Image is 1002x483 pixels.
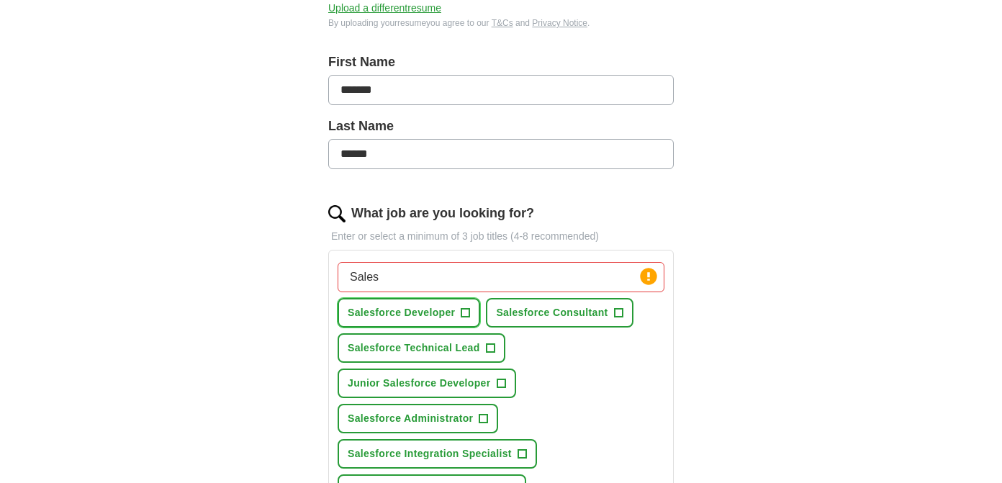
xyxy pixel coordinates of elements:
[351,204,534,223] label: What job are you looking for?
[348,305,455,320] span: Salesforce Developer
[338,333,505,363] button: Salesforce Technical Lead
[338,298,480,328] button: Salesforce Developer
[328,205,346,222] img: search.png
[328,17,674,30] div: By uploading your resume you agree to our and .
[492,18,513,28] a: T&Cs
[328,53,674,72] label: First Name
[532,18,587,28] a: Privacy Notice
[338,369,516,398] button: Junior Salesforce Developer
[328,229,674,244] p: Enter or select a minimum of 3 job titles (4-8 recommended)
[338,404,498,433] button: Salesforce Administrator
[328,117,674,136] label: Last Name
[348,376,491,391] span: Junior Salesforce Developer
[348,411,473,426] span: Salesforce Administrator
[328,1,441,16] button: Upload a differentresume
[496,305,608,320] span: Salesforce Consultant
[348,340,480,356] span: Salesforce Technical Lead
[338,439,537,469] button: Salesforce Integration Specialist
[348,446,512,461] span: Salesforce Integration Specialist
[338,262,664,292] input: Type a job title and press enter
[486,298,633,328] button: Salesforce Consultant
